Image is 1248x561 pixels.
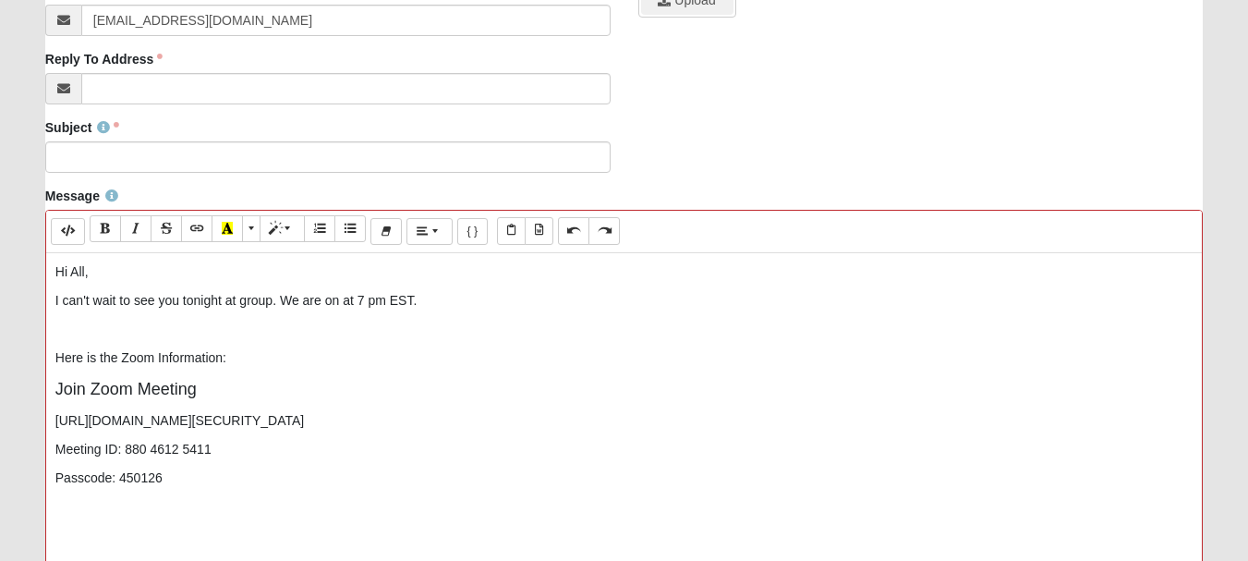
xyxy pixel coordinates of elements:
p: Hi All, [55,262,1193,282]
button: Strikethrough (CTRL+SHIFT+S) [151,215,182,242]
label: Message [45,187,118,205]
label: Subject [45,118,120,137]
button: Unordered list (CTRL+SHIFT+NUM7) [334,215,366,242]
button: Recent Color [212,215,243,242]
p: Here is the Zoom Information: [55,348,1193,368]
button: Code Editor [51,218,85,245]
button: Merge Field [457,218,489,245]
button: Undo (CTRL+Z) [558,217,589,244]
p: [URL][DOMAIN_NAME][SECURITY_DATA] [55,411,1193,431]
p: I can't wait to see you tonight at group. We are on at 7 pm EST. [55,291,1193,311]
button: Paste Text [497,217,526,244]
p: Meeting ID: 880 4612 5411 [55,440,1193,459]
button: Bold (CTRL+B) [90,215,121,242]
button: Remove Font Style (CTRL+\) [370,218,402,245]
button: More Color [242,215,261,242]
button: Italic (CTRL+I) [120,215,151,242]
label: Reply To Address [45,50,163,68]
button: Paragraph [406,218,452,245]
button: Ordered list (CTRL+SHIFT+NUM8) [304,215,335,242]
p: Passcode: 450126 [55,469,1193,488]
button: Paste from Word [525,217,553,244]
span: Join Zoom Meeting [55,380,197,398]
button: Redo (CTRL+Y) [588,217,620,244]
button: Link (CTRL+K) [181,215,212,242]
button: Style [260,215,305,242]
